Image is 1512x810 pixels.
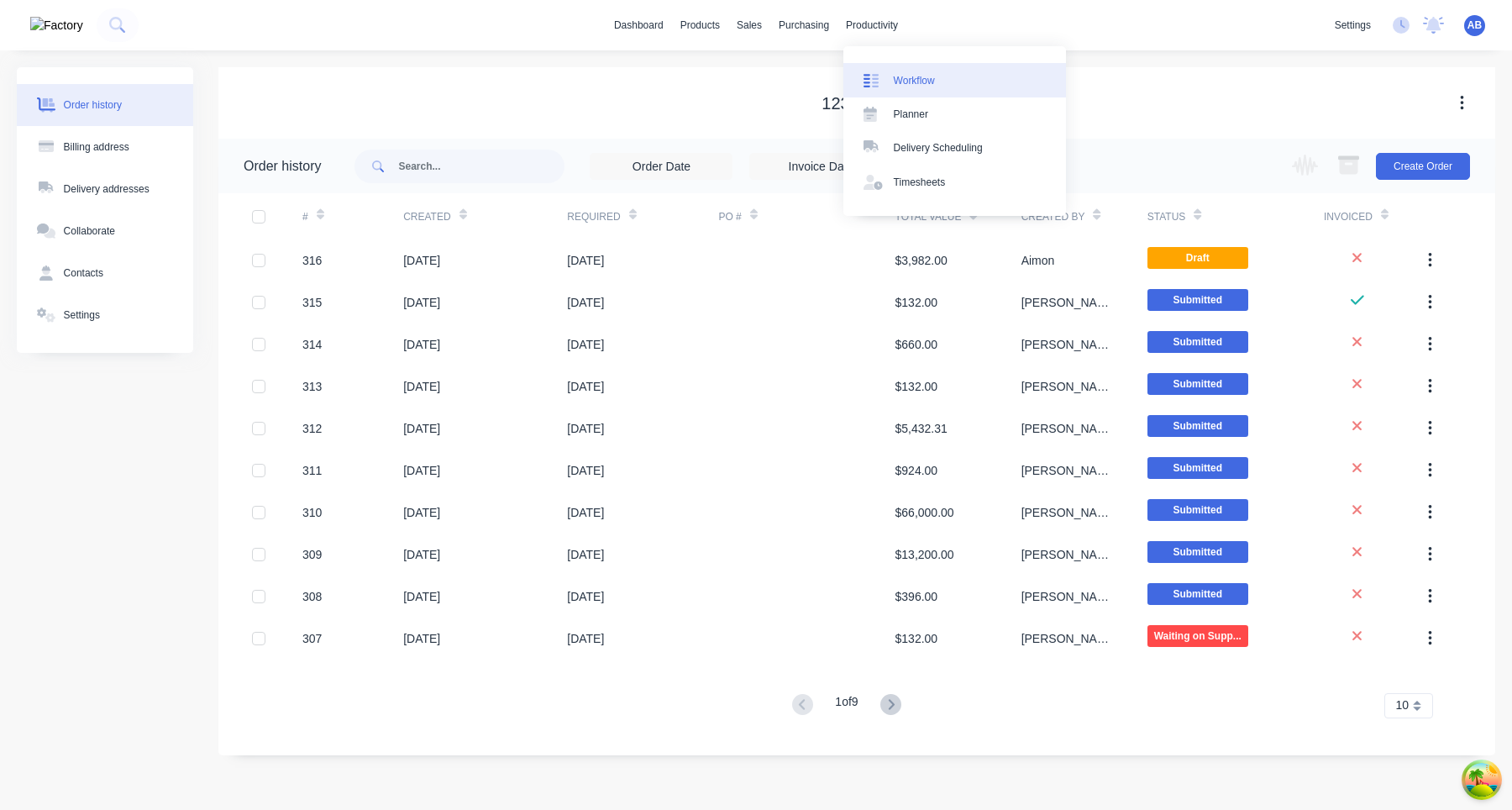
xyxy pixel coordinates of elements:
[567,252,604,270] div: [DATE]
[1021,630,1114,648] div: [PERSON_NAME]
[1326,13,1379,38] div: settings
[403,252,440,270] div: [DATE]
[843,97,1066,131] a: Planner
[1147,209,1186,224] div: Status
[567,336,604,354] div: [DATE]
[1021,546,1114,564] div: [PERSON_NAME]
[1021,378,1114,396] div: [PERSON_NAME]
[1147,583,1248,604] span: Submitted
[17,84,193,126] button: Order history
[17,252,193,294] button: Contacts
[1465,763,1499,797] button: Open Tanstack query devtools
[64,308,100,323] div: Settings
[17,126,193,168] button: Billing address
[302,630,322,648] div: 307
[302,546,322,564] div: 309
[1324,193,1425,239] div: Invoiced
[672,13,728,38] div: products
[895,588,938,606] div: $396.00
[1147,331,1248,352] span: Submitted
[770,13,837,38] div: purchasing
[894,73,935,88] div: Workflow
[567,294,604,312] div: [DATE]
[1021,504,1114,522] div: [PERSON_NAME]
[895,504,954,522] div: $66,000.00
[1147,289,1248,310] span: Submitted
[403,588,440,606] div: [DATE]
[567,588,604,606] div: [DATE]
[403,209,450,224] div: Created
[567,209,620,224] div: Required
[895,378,938,396] div: $132.00
[302,336,322,354] div: 314
[567,462,604,480] div: [DATE]
[17,168,193,210] button: Delivery addresses
[895,420,948,438] div: $5,432.31
[728,13,770,38] div: sales
[718,209,741,224] div: PO #
[895,336,938,354] div: $660.00
[403,420,440,438] div: [DATE]
[64,266,103,281] div: Contacts
[1324,209,1373,224] div: Invoiced
[1021,252,1055,270] div: Aimon
[591,154,732,179] input: Order Date
[17,210,193,252] button: Collaborate
[1021,294,1114,312] div: [PERSON_NAME]
[64,139,129,155] div: Billing address
[1147,415,1248,436] span: Submitted
[403,630,440,648] div: [DATE]
[895,252,948,270] div: $3,982.00
[843,63,1066,97] a: Workflow
[835,693,858,718] div: 1 of 9
[895,462,938,480] div: $924.00
[302,252,322,270] div: 316
[750,154,891,179] input: Invoice Date
[843,131,1066,165] a: Delivery Scheduling
[244,156,321,176] div: Order history
[64,224,115,239] div: Collaborate
[302,294,322,312] div: 315
[403,462,440,480] div: [DATE]
[302,209,308,224] div: #
[895,630,938,648] div: $132.00
[403,193,567,239] div: Created
[1147,625,1248,646] span: Waiting on Supp...
[403,336,440,354] div: [DATE]
[1376,153,1470,180] button: Create Order
[403,546,440,564] div: [DATE]
[1147,541,1248,562] span: Submitted
[403,294,440,312] div: [DATE]
[1021,336,1114,354] div: [PERSON_NAME]
[1467,18,1482,33] span: AB
[302,588,322,606] div: 308
[567,504,604,522] div: [DATE]
[894,140,983,155] div: Delivery Scheduling
[894,175,946,190] div: Timesheets
[606,13,672,38] a: dashboard
[302,378,322,396] div: 313
[894,107,928,122] div: Planner
[718,193,895,239] div: PO #
[302,504,322,522] div: 310
[1147,499,1248,520] span: Submitted
[403,504,440,522] div: [DATE]
[895,546,954,564] div: $13,200.00
[895,294,938,312] div: $132.00
[302,462,322,480] div: 311
[302,420,322,438] div: 312
[64,181,150,197] div: Delivery addresses
[837,13,906,38] div: productivity
[1021,420,1114,438] div: [PERSON_NAME]
[1147,193,1324,239] div: Status
[1021,588,1114,606] div: [PERSON_NAME]
[1147,457,1248,478] span: Submitted
[822,93,891,113] div: 123 QBO
[567,630,604,648] div: [DATE]
[843,166,1066,199] a: Timesheets
[1147,247,1248,268] span: Draft
[30,17,83,34] img: Factory
[64,97,122,113] div: Order history
[567,193,718,239] div: Required
[567,420,604,438] div: [DATE]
